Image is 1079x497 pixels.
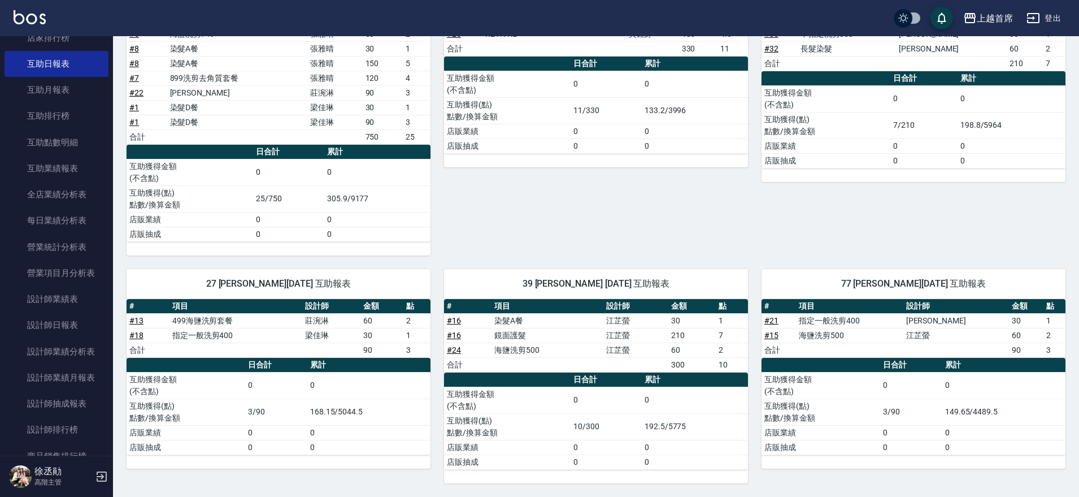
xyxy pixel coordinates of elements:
[5,51,108,77] a: 互助日報表
[764,331,778,340] a: #15
[127,299,430,358] table: a dense table
[127,185,253,212] td: 互助獲得(點) 點數/換算金額
[716,343,748,357] td: 2
[302,328,361,343] td: 梁佳琳
[958,139,1065,153] td: 0
[302,313,361,328] td: 莊涴淋
[127,299,169,314] th: #
[603,343,668,357] td: 江芷螢
[5,103,108,129] a: 互助排行榜
[444,413,571,440] td: 互助獲得(點) 點數/換算金額
[5,234,108,260] a: 營業統計分析表
[1007,56,1043,71] td: 210
[5,286,108,312] a: 設計師業績表
[716,299,748,314] th: 點
[14,10,46,24] img: Logo
[798,41,896,56] td: 長髮染髮
[360,328,403,343] td: 30
[642,373,748,387] th: 累計
[444,57,748,154] table: a dense table
[958,112,1065,139] td: 198.8/5964
[167,56,307,71] td: 染髮A餐
[796,299,903,314] th: 項目
[942,440,1065,455] td: 0
[958,85,1065,112] td: 0
[307,425,430,440] td: 0
[762,440,880,455] td: 店販抽成
[1043,343,1065,357] td: 3
[403,85,430,100] td: 3
[307,71,363,85] td: 張雅晴
[127,129,167,144] td: 合計
[403,115,430,129] td: 3
[942,358,1065,373] th: 累計
[444,71,571,97] td: 互助獲得金額 (不含點)
[571,413,641,440] td: 10/300
[444,387,571,413] td: 互助獲得金額 (不含點)
[245,358,307,373] th: 日合計
[1009,299,1043,314] th: 金額
[716,328,748,343] td: 7
[360,343,403,357] td: 90
[363,100,403,115] td: 30
[169,313,302,328] td: 499海鹽洗剪套餐
[34,466,92,477] h5: 徐丞勛
[363,115,403,129] td: 90
[642,57,748,71] th: 累計
[571,71,641,97] td: 0
[403,129,430,144] td: 25
[1009,313,1043,328] td: 30
[307,56,363,71] td: 張雅晴
[129,103,139,112] a: #1
[444,440,571,455] td: 店販業績
[5,181,108,208] a: 全店業績分析表
[717,41,748,56] td: 11
[880,358,942,373] th: 日合計
[977,11,1013,25] div: 上越首席
[603,299,668,314] th: 設計師
[1009,343,1043,357] td: 90
[403,313,430,328] td: 2
[127,358,430,455] table: a dense table
[775,278,1052,289] span: 77 [PERSON_NAME][DATE] 互助報表
[307,100,363,115] td: 梁佳琳
[762,112,890,139] td: 互助獲得(點) 點數/換算金額
[668,343,716,357] td: 60
[642,139,748,153] td: 0
[307,358,430,373] th: 累計
[762,153,890,168] td: 店販抽成
[1043,299,1065,314] th: 點
[245,399,307,425] td: 3/90
[34,477,92,487] p: 高階主管
[942,399,1065,425] td: 149.65/4489.5
[307,115,363,129] td: 梁佳琳
[762,343,796,357] td: 合計
[1007,41,1043,56] td: 60
[903,328,1010,343] td: 江芷螢
[762,399,880,425] td: 互助獲得(點) 點數/換算金額
[890,85,958,112] td: 0
[129,59,139,68] a: #8
[403,100,430,115] td: 1
[668,328,716,343] td: 210
[668,299,716,314] th: 金額
[447,345,461,355] a: #24
[716,357,748,372] td: 10
[642,97,748,124] td: 133.2/3996
[129,331,143,340] a: #18
[5,339,108,365] a: 設計師業績分析表
[1022,8,1065,29] button: 登出
[762,425,880,440] td: 店販業績
[127,159,253,185] td: 互助獲得金額 (不含點)
[5,25,108,51] a: 店家排行榜
[930,7,953,29] button: save
[444,97,571,124] td: 互助獲得(點) 點數/換算金額
[324,227,430,241] td: 0
[167,41,307,56] td: 染髮A餐
[1043,41,1065,56] td: 2
[444,299,491,314] th: #
[5,260,108,286] a: 營業項目月分析表
[403,56,430,71] td: 5
[716,313,748,328] td: 1
[880,440,942,455] td: 0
